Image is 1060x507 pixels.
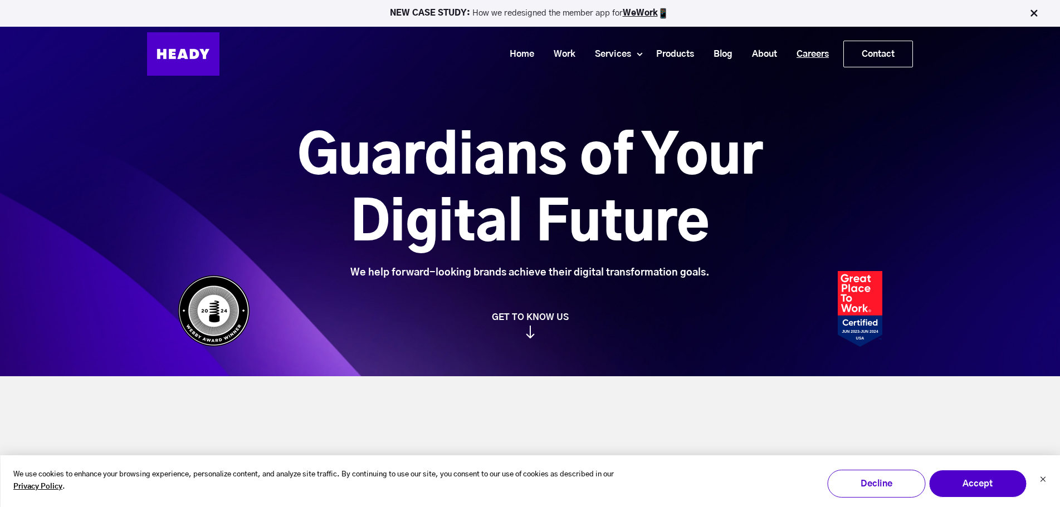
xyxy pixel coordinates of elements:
[526,326,535,338] img: arrow_down
[581,44,637,65] a: Services
[172,312,888,338] a: GET TO KNOW US
[783,44,834,65] a: Careers
[13,469,623,494] p: We use cookies to enhance your browsing experience, personalize content, and analyze site traffic...
[390,9,472,17] strong: NEW CASE STUDY:
[1039,475,1046,486] button: Dismiss cookie banner
[642,44,700,65] a: Products
[623,9,658,17] a: WeWork
[13,481,62,494] a: Privacy Policy
[496,44,540,65] a: Home
[1028,8,1039,19] img: Close Bar
[540,44,581,65] a: Work
[235,267,825,279] div: We help forward-looking brands achieve their digital transformation goals.
[231,41,913,67] div: Navigation Menu
[5,8,1055,19] p: How we redesigned the member app for
[827,470,925,498] button: Decline
[235,124,825,258] h1: Guardians of Your Digital Future
[738,44,783,65] a: About
[838,271,882,347] img: Heady_2023_Certification_Badge
[844,41,912,67] a: Contact
[178,275,250,347] img: Heady_WebbyAward_Winner-4
[929,470,1027,498] button: Accept
[147,32,219,76] img: Heady_Logo_Web-01 (1)
[700,44,738,65] a: Blog
[658,8,669,19] img: app emoji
